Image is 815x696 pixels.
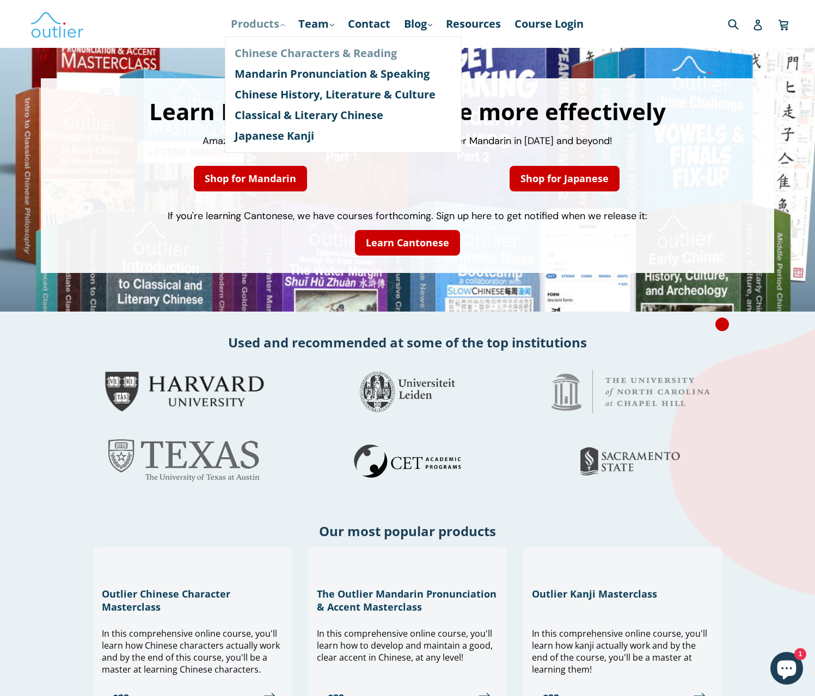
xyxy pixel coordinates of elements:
[235,126,452,146] a: Japanese Kanji
[194,166,307,191] a: Shop for Mandarin
[532,587,713,600] h3: Outlier Kanji Masterclass
[30,8,84,40] img: Outlier Linguistics
[203,134,612,147] span: Amazing courses and course packages to help you master Mandarin in [DATE] and beyond!
[293,14,340,34] a: Team
[317,587,498,613] h3: The Outlier Mandarin Pronunciation & Accent Masterclass
[52,100,763,123] h1: Learn Mandarin or Japanese more effectively
[235,84,452,105] a: Chinese History, Literature & Culture
[532,627,707,675] span: In this comprehensive online course, you'll learn how kanji actually work and by the end of the c...
[235,64,452,84] a: Mandarin Pronunciation & Speaking
[225,14,290,34] a: Products
[235,43,452,64] a: Chinese Characters & Reading
[102,627,280,675] span: In this comprehensive online course, you'll learn how Chinese characters actually work and by the...
[355,230,460,256] a: Learn Cantonese
[235,105,452,126] a: Classical & Literary Chinese
[342,14,396,34] a: Contact
[510,166,620,191] a: Shop for Japanese
[168,209,647,222] span: If you're learning Cantonese, we have courses forthcoming. Sign up here to get notified when we r...
[317,627,493,663] span: In this comprehensive online course, you'll learn how to develop and maintain a good, clear accen...
[725,13,755,35] input: Search
[440,14,506,34] a: Resources
[102,587,283,613] h3: Outlier Chinese Character Masterclass
[509,14,589,34] a: Course Login
[767,652,806,687] inbox-online-store-chat: Shopify online store chat
[399,14,438,34] a: Blog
